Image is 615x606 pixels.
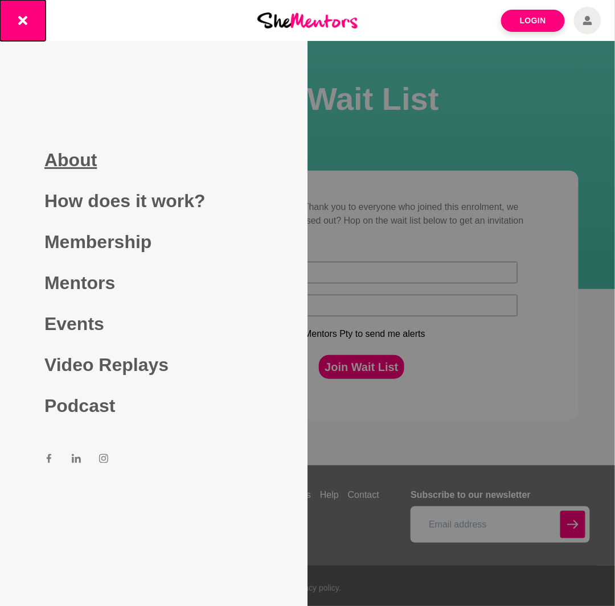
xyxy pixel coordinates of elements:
a: Video Replays [44,344,263,385]
a: LinkedIn [72,454,81,467]
a: Mentors [44,262,263,303]
a: Events [44,303,263,344]
a: How does it work? [44,180,263,221]
a: Facebook [44,454,54,467]
a: Instagram [99,454,108,467]
img: She Mentors Logo [257,13,358,28]
a: Podcast [44,385,263,426]
a: Login [501,10,565,32]
a: About [44,139,263,180]
a: Membership [44,221,263,262]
